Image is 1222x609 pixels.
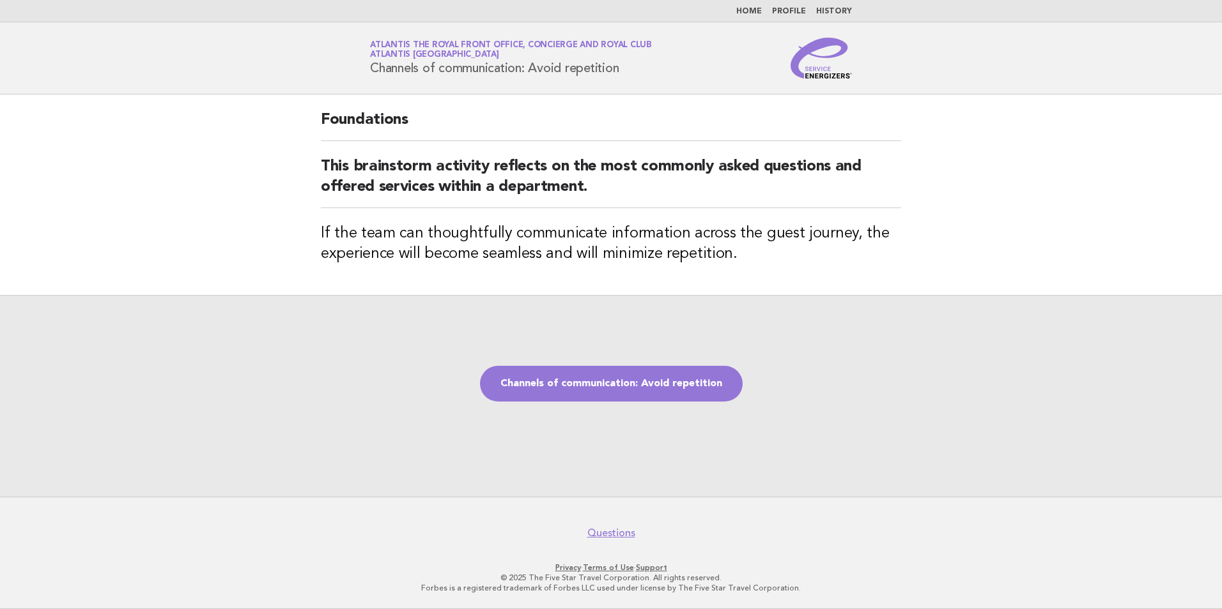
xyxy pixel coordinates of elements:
a: Atlantis The Royal Front Office, Concierge and Royal ClubAtlantis [GEOGRAPHIC_DATA] [370,41,652,59]
a: Channels of communication: Avoid repetition [480,366,743,402]
a: Privacy [555,563,581,572]
a: Profile [772,8,806,15]
a: Support [636,563,667,572]
span: Atlantis [GEOGRAPHIC_DATA] [370,51,499,59]
a: Questions [587,527,635,539]
h1: Channels of communication: Avoid repetition [370,41,652,75]
img: Service Energizers [791,38,852,79]
a: Terms of Use [583,563,634,572]
p: © 2025 The Five Star Travel Corporation. All rights reserved. [220,573,1002,583]
p: · · [220,562,1002,573]
h2: This brainstorm activity reflects on the most commonly asked questions and offered services withi... [321,156,901,208]
h3: If the team can thoughtfully communicate information across the guest journey, the experience wil... [321,223,901,264]
a: Home [736,8,762,15]
h2: Foundations [321,110,901,141]
a: History [816,8,852,15]
p: Forbes is a registered trademark of Forbes LLC used under license by The Five Star Travel Corpora... [220,583,1002,593]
